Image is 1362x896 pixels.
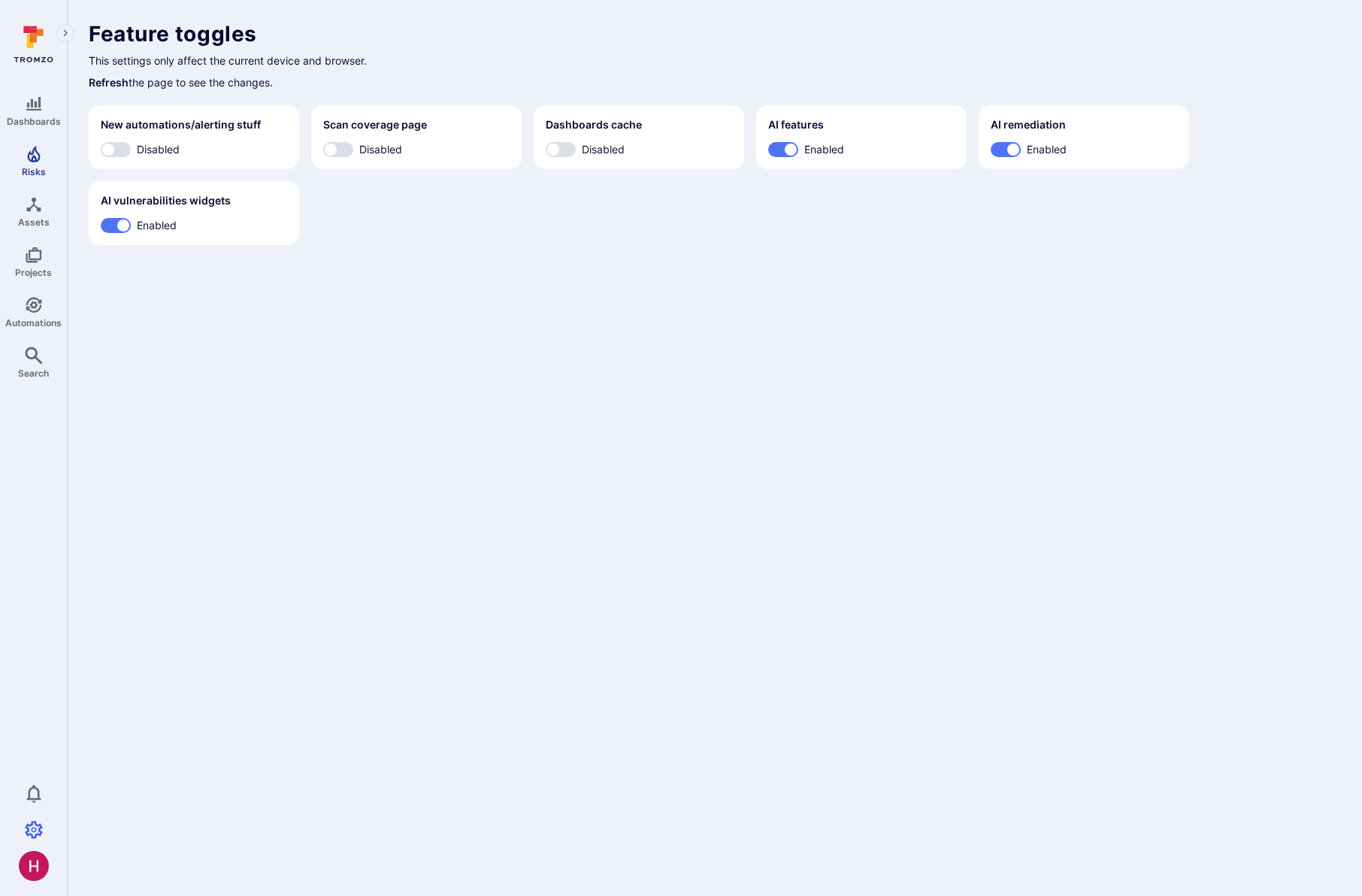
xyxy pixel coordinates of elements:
img: ACg8ocKzQzwPSwOZT_k9C736TfcBpCStqIZdMR9gXOhJgTaH9y_tsw=s96-c [19,851,49,881]
a: Refresh [89,76,129,89]
p: the page to see the changes. [89,74,1341,90]
div: Harshil Parikh [19,851,49,881]
span: Enabled [137,217,177,233]
h2: AI features [768,117,824,132]
h2: Dashboards cache [546,117,642,132]
span: Dashboards [7,116,61,127]
span: Automations [5,317,62,328]
h2: AI vulnerabilities widgets [101,193,231,208]
p: This settings only affect the current device and browser. [89,53,1341,68]
h2: New automations/alerting stuff [101,117,261,132]
span: Enabled [1027,141,1067,157]
span: Disabled [137,141,180,157]
h1: Feature toggles [89,21,1341,47]
span: Enabled [804,141,844,157]
span: Search [18,368,49,379]
button: Expand navigation menu [56,24,74,42]
span: Disabled [359,141,402,157]
span: Risks [22,166,46,177]
h2: Scan coverage page [323,117,427,132]
span: Disabled [582,141,625,157]
span: Assets [18,216,50,228]
h2: AI remediation [991,117,1066,132]
i: Expand navigation menu [60,27,71,40]
span: Projects [15,267,52,278]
